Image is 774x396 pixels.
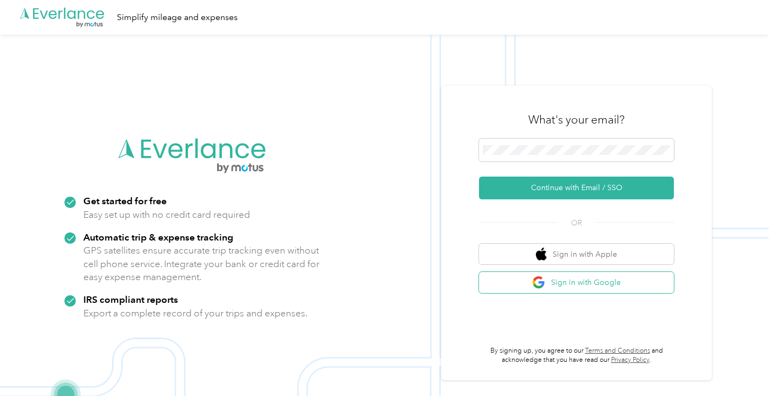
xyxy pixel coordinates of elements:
strong: IRS compliant reports [83,294,178,305]
a: Privacy Policy [611,356,650,364]
p: GPS satellites ensure accurate trip tracking even without cell phone service. Integrate your bank... [83,244,320,284]
button: google logoSign in with Google [479,272,674,293]
img: apple logo [536,248,547,261]
strong: Get started for free [83,195,167,206]
div: Simplify mileage and expenses [117,11,238,24]
button: apple logoSign in with Apple [479,244,674,265]
p: Easy set up with no credit card required [83,208,250,222]
img: google logo [532,276,546,289]
a: Terms and Conditions [585,347,650,355]
p: Export a complete record of your trips and expenses. [83,307,307,320]
h3: What's your email? [528,112,625,127]
p: By signing up, you agree to our and acknowledge that you have read our . [479,346,674,365]
span: OR [557,217,595,229]
button: Continue with Email / SSO [479,177,674,199]
strong: Automatic trip & expense tracking [83,231,233,243]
